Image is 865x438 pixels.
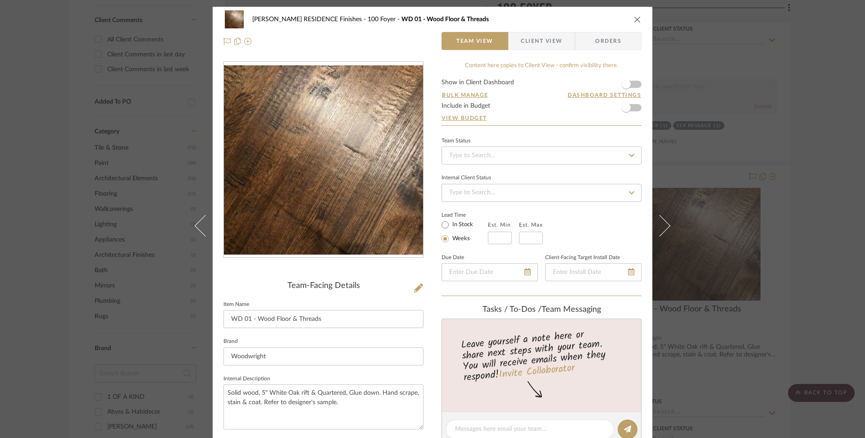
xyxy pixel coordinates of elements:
[224,65,423,254] img: 802585ba-d2b6-48cd-96cf-27ab0e2ffef5_436x436.jpg
[451,221,473,229] label: In Stock
[545,255,620,260] label: Client-Facing Target Install Date
[442,146,642,164] input: Type to Search…
[442,61,642,70] div: Content here copies to Client View - confirm visibility there.
[223,339,238,344] label: Brand
[442,219,488,244] mat-radio-group: Select item type
[368,16,401,23] span: 100 Foyer
[519,222,543,228] label: Est. Max
[223,377,270,381] label: Internal Description
[633,15,642,23] button: close
[585,32,631,50] span: Orders
[442,114,642,122] a: View Budget
[483,306,542,314] span: Tasks / To-Dos /
[223,281,423,291] div: Team-Facing Details
[442,176,491,180] div: Internal Client Status
[223,10,245,28] img: 802585ba-d2b6-48cd-96cf-27ab0e2ffef5_48x40.jpg
[442,91,489,99] button: Bulk Manage
[223,302,249,307] label: Item Name
[498,360,575,383] a: Invite Collaborator
[521,32,562,50] span: Client View
[223,347,423,365] input: Enter Brand
[442,263,538,281] input: Enter Due Date
[567,91,642,99] button: Dashboard Settings
[442,305,642,315] div: team Messaging
[224,65,423,254] div: 0
[252,16,368,23] span: [PERSON_NAME] RESIDENCE Finishes
[442,255,464,260] label: Due Date
[223,310,423,328] input: Enter Item Name
[545,263,642,281] input: Enter Install Date
[488,222,511,228] label: Est. Min
[442,139,470,143] div: Team Status
[401,16,489,23] span: WD 01 - Wood Floor & Threads
[441,325,643,385] div: Leave yourself a note here or share next steps with your team. You will receive emails when they ...
[442,211,488,219] label: Lead Time
[442,184,642,202] input: Type to Search…
[451,235,470,243] label: Weeks
[456,32,493,50] span: Team View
